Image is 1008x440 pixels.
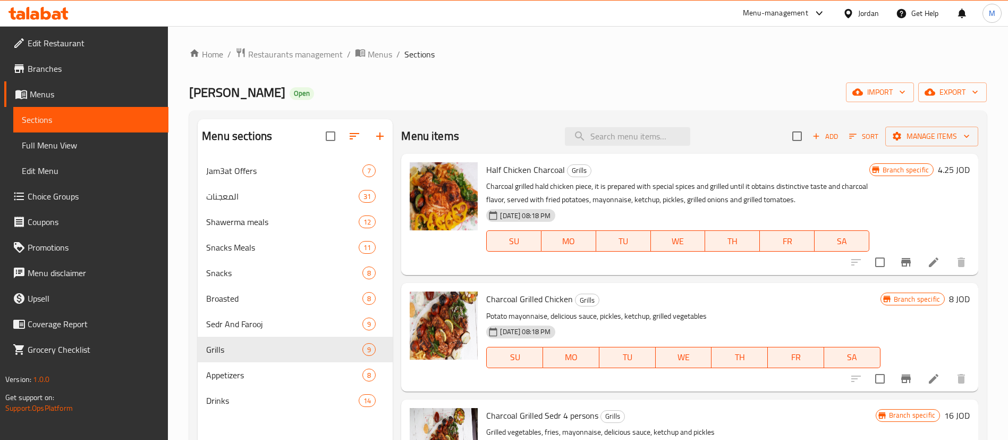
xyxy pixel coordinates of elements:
[869,251,891,273] span: Select to update
[849,130,878,143] span: Sort
[486,310,880,323] p: Potato mayonnaise, delicious sauce, pickles, ketchup, grilled vegetables
[660,350,708,365] span: WE
[890,294,944,304] span: Branch specific
[359,243,375,253] span: 11
[828,350,876,365] span: SA
[206,215,359,228] span: Shawerma meals
[764,234,810,249] span: FR
[359,394,376,407] div: items
[198,388,393,413] div: Drinks14
[28,241,160,254] span: Promotions
[5,372,31,386] span: Version:
[198,362,393,388] div: Appetizers8
[4,56,168,81] a: Branches
[949,292,970,306] h6: 8 JOD
[355,47,392,61] a: Menus
[362,369,376,381] div: items
[367,123,393,149] button: Add section
[404,48,435,61] span: Sections
[206,267,362,279] span: Snacks
[363,166,375,176] span: 7
[248,48,343,61] span: Restaurants management
[362,343,376,356] div: items
[601,410,624,422] span: Grills
[486,347,543,368] button: SU
[33,372,49,386] span: 1.0.0
[705,230,760,252] button: TH
[235,47,343,61] a: Restaurants management
[4,81,168,107] a: Menus
[894,130,970,143] span: Manage items
[938,162,970,177] h6: 4.25 JOD
[543,347,599,368] button: MO
[760,230,815,252] button: FR
[854,86,905,99] span: import
[656,347,712,368] button: WE
[28,190,160,203] span: Choice Groups
[893,366,919,392] button: Branch-specific-item
[5,401,73,415] a: Support.OpsPlatform
[396,48,400,61] li: /
[362,318,376,330] div: items
[711,347,768,368] button: TH
[28,37,160,49] span: Edit Restaurant
[363,319,375,329] span: 9
[4,337,168,362] a: Grocery Checklist
[918,82,987,102] button: export
[486,162,565,178] span: Half Chicken Charcoal
[363,370,375,380] span: 8
[565,127,690,146] input: search
[786,125,808,147] span: Select section
[567,164,591,177] span: Grills
[491,234,537,249] span: SU
[944,408,970,423] h6: 16 JOD
[927,256,940,269] a: Edit menu item
[858,7,879,19] div: Jordan
[768,347,824,368] button: FR
[743,7,808,20] div: Menu-management
[206,318,362,330] span: Sedr And Farooj
[359,396,375,406] span: 14
[22,164,160,177] span: Edit Menu
[198,311,393,337] div: Sedr And Farooj9
[4,286,168,311] a: Upsell
[496,211,555,221] span: [DATE] 08:18 PM
[4,30,168,56] a: Edit Restaurant
[363,345,375,355] span: 9
[189,80,285,104] span: [PERSON_NAME]
[206,343,362,356] span: Grills
[28,292,160,305] span: Upsell
[4,209,168,235] a: Coupons
[206,241,359,254] span: Snacks Meals
[401,128,459,144] h2: Menu items
[575,294,599,306] div: Grills
[410,162,478,230] img: Half Chicken Charcoal
[651,230,706,252] button: WE
[948,250,974,275] button: delete
[368,48,392,61] span: Menus
[206,292,362,305] span: Broasted
[819,234,865,249] span: SA
[547,350,595,365] span: MO
[989,7,995,19] span: M
[362,164,376,177] div: items
[772,350,820,365] span: FR
[363,294,375,304] span: 8
[496,327,555,337] span: [DATE] 08:18 PM
[206,394,359,407] span: Drinks
[716,350,764,365] span: TH
[811,130,840,143] span: Add
[815,230,869,252] button: SA
[869,368,891,390] span: Select to update
[198,260,393,286] div: Snacks8
[13,132,168,158] a: Full Menu View
[600,410,625,423] div: Grills
[885,127,978,146] button: Manage items
[359,190,376,203] div: items
[846,82,914,102] button: import
[846,128,881,145] button: Sort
